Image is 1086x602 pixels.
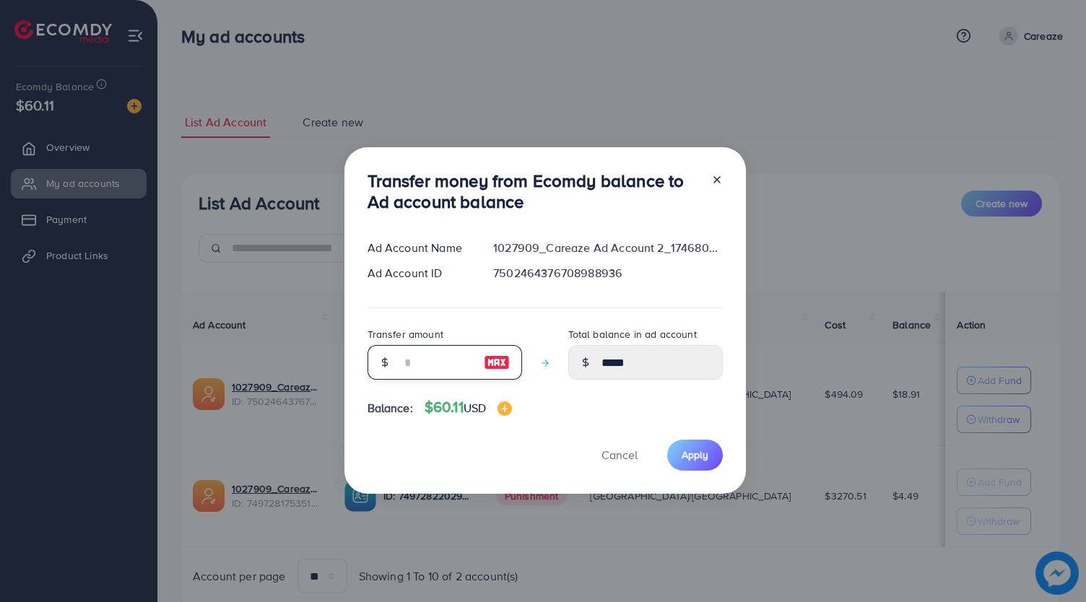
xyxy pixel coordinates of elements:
button: Cancel [583,440,656,471]
span: Cancel [601,447,638,463]
span: Apply [682,448,708,462]
img: image [484,354,510,371]
button: Apply [667,440,723,471]
div: Ad Account Name [356,240,482,256]
span: USD [464,400,486,416]
h4: $60.11 [425,398,512,416]
label: Transfer amount [368,327,443,341]
div: 7502464376708988936 [482,265,734,282]
div: Ad Account ID [356,265,482,282]
h3: Transfer money from Ecomdy balance to Ad account balance [368,170,700,212]
span: Balance: [368,400,413,416]
div: 1027909_Careaze Ad Account 2_1746803855755 [482,240,734,256]
label: Total balance in ad account [568,327,697,341]
img: image [498,401,512,416]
